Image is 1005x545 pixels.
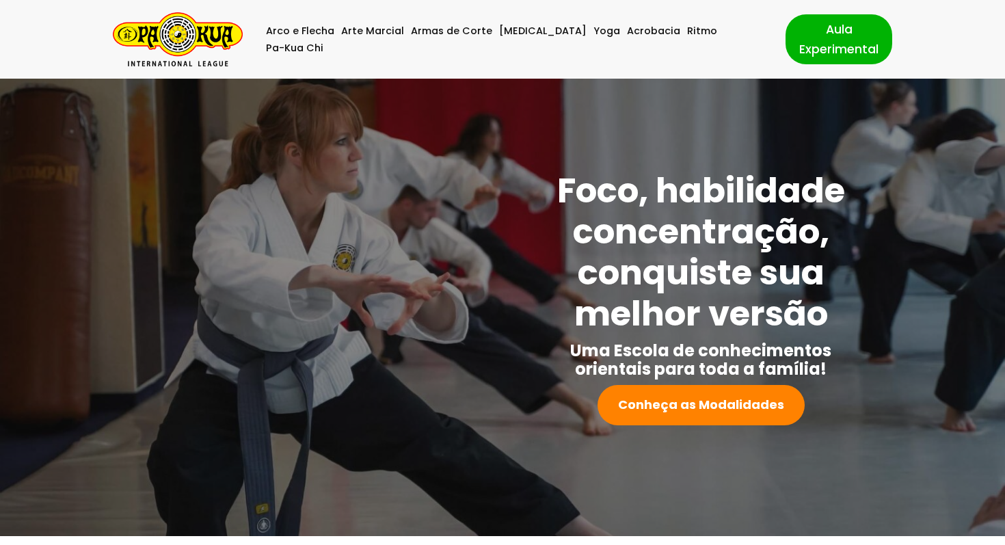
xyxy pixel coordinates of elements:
a: Yoga [593,23,620,40]
a: Pa-Kua Brasil Uma Escola de conhecimentos orientais para toda a família. Foco, habilidade concent... [113,12,243,66]
a: Conheça as Modalidades [598,385,805,425]
strong: Uma Escola de conhecimentos orientais para toda a família! [570,339,831,380]
a: Arco e Flecha [266,23,334,40]
a: Armas de Corte [411,23,492,40]
a: Pa-Kua Chi [266,40,323,57]
a: [MEDICAL_DATA] [499,23,587,40]
strong: Foco, habilidade concentração, conquiste sua melhor versão [557,166,845,338]
strong: Conheça as Modalidades [618,396,784,413]
a: Acrobacia [627,23,680,40]
a: Ritmo [687,23,717,40]
a: Arte Marcial [341,23,404,40]
a: Aula Experimental [786,14,892,64]
div: Menu primário [263,23,765,57]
